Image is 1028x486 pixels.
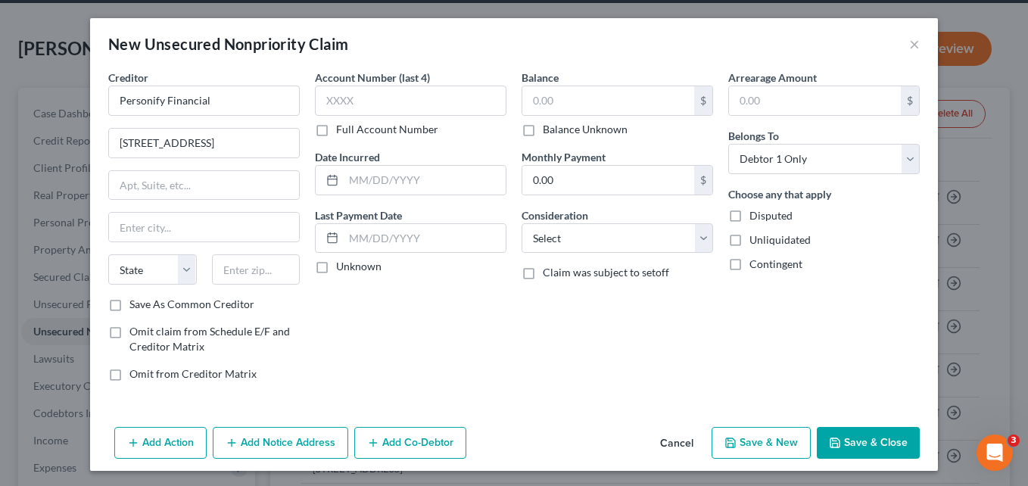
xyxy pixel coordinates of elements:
[749,209,793,222] span: Disputed
[543,122,628,137] label: Balance Unknown
[728,186,831,202] label: Choose any that apply
[336,122,438,137] label: Full Account Number
[109,171,299,200] input: Apt, Suite, etc...
[909,35,920,53] button: ×
[336,259,382,274] label: Unknown
[129,325,290,353] span: Omit claim from Schedule E/F and Creditor Matrix
[977,435,1013,471] iframe: Intercom live chat
[522,70,559,86] label: Balance
[728,70,817,86] label: Arrearage Amount
[901,86,919,115] div: $
[109,213,299,241] input: Enter city...
[522,86,694,115] input: 0.00
[817,427,920,459] button: Save & Close
[522,149,606,165] label: Monthly Payment
[749,257,802,270] span: Contingent
[354,427,466,459] button: Add Co-Debtor
[749,233,811,246] span: Unliquidated
[315,86,506,116] input: XXXX
[728,129,779,142] span: Belongs To
[694,166,712,195] div: $
[108,33,348,55] div: New Unsecured Nonpriority Claim
[712,427,811,459] button: Save & New
[213,427,348,459] button: Add Notice Address
[114,427,207,459] button: Add Action
[315,70,430,86] label: Account Number (last 4)
[522,166,694,195] input: 0.00
[129,367,257,380] span: Omit from Creditor Matrix
[543,266,669,279] span: Claim was subject to setoff
[694,86,712,115] div: $
[109,129,299,157] input: Enter address...
[315,149,380,165] label: Date Incurred
[344,166,506,195] input: MM/DD/YYYY
[108,86,300,116] input: Search creditor by name...
[344,224,506,253] input: MM/DD/YYYY
[522,207,588,223] label: Consideration
[108,71,148,84] span: Creditor
[129,297,254,312] label: Save As Common Creditor
[212,254,301,285] input: Enter zip...
[729,86,901,115] input: 0.00
[315,207,402,223] label: Last Payment Date
[1008,435,1020,447] span: 3
[648,428,706,459] button: Cancel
